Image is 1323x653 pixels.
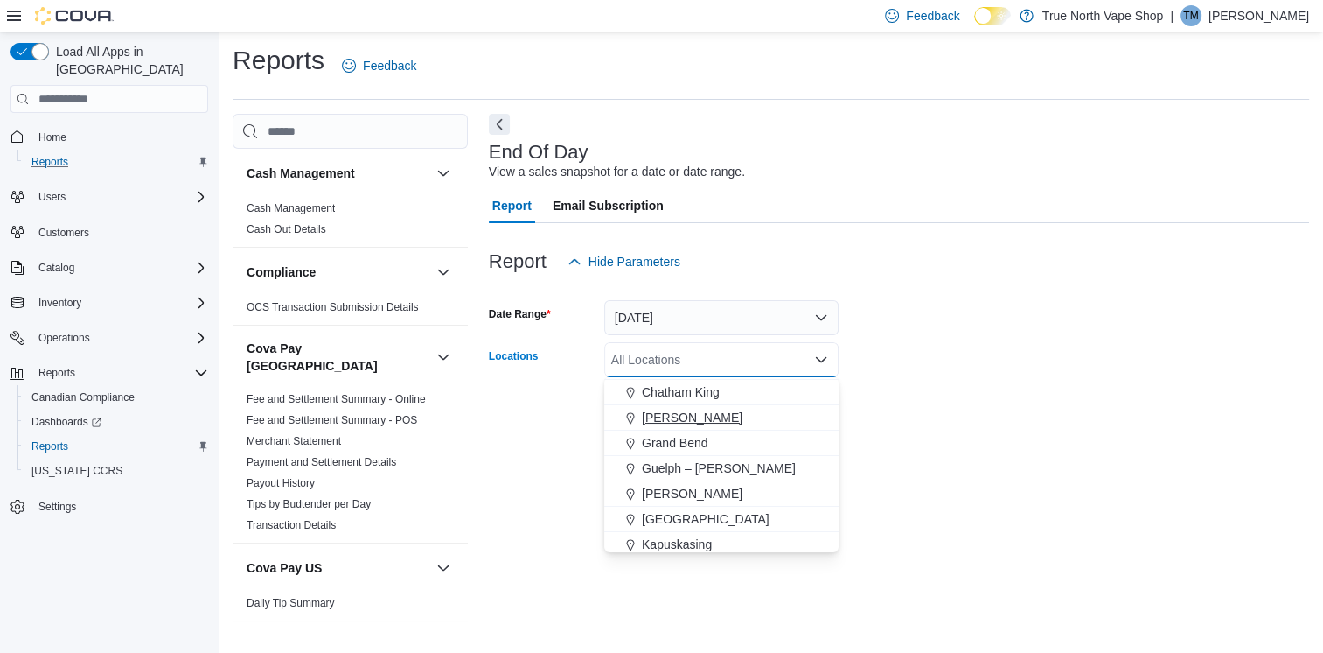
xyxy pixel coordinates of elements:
a: Feedback [335,48,423,83]
span: Payout History [247,476,315,490]
button: Reports [17,150,215,174]
button: [PERSON_NAME] [604,405,839,431]
a: Fee and Settlement Summary - POS [247,414,417,426]
button: Catalog [31,257,81,278]
span: TM [1183,5,1198,26]
button: Operations [3,326,215,350]
a: Payout History [247,477,315,489]
p: True North Vape Shop [1042,5,1164,26]
button: Inventory [31,292,88,313]
button: Reports [3,361,215,385]
a: Transaction Details [247,519,336,531]
span: Dashboards [24,411,208,432]
span: Catalog [31,257,208,278]
span: Inventory [31,292,208,313]
button: Cova Pay [GEOGRAPHIC_DATA] [433,347,454,368]
span: Customers [38,226,89,240]
span: Home [31,125,208,147]
button: Cova Pay US [433,558,454,579]
span: Users [38,190,66,204]
a: Daily Tip Summary [247,597,335,609]
a: Canadian Compliance [24,387,142,408]
span: [PERSON_NAME] [642,485,742,502]
button: Settings [3,494,215,519]
p: | [1170,5,1173,26]
span: Dark Mode [974,25,975,26]
a: Home [31,127,73,148]
a: Payment and Settlement Details [247,456,396,468]
a: Cash Out Details [247,223,326,235]
a: Settings [31,496,83,517]
span: Operations [31,327,208,348]
button: Operations [31,327,97,348]
button: Guelph – [PERSON_NAME] [604,456,839,481]
span: Tips by Budtender per Day [247,497,371,511]
span: [GEOGRAPHIC_DATA] [642,510,769,528]
span: Feedback [363,57,416,74]
nav: Complex example [10,116,208,565]
button: [US_STATE] CCRS [17,459,215,483]
button: Reports [31,362,82,383]
span: Merchant Statement [247,434,341,448]
span: Grand Bend [642,434,708,452]
button: Next [489,114,510,135]
span: Customers [31,221,208,243]
span: Fee and Settlement Summary - POS [247,413,417,427]
a: Reports [24,151,75,172]
span: Report [492,188,532,223]
span: Catalog [38,261,74,275]
span: Daily Tip Summary [247,596,335,610]
span: Kapuskasing [642,536,712,553]
button: Compliance [247,263,429,281]
span: Inventory [38,296,81,310]
button: Cash Management [433,163,454,184]
span: Cash Out Details [247,222,326,236]
span: Payment and Settlement Details [247,455,396,469]
span: Washington CCRS [24,460,208,481]
span: OCS Transaction Submission Details [247,300,419,314]
span: Cash Management [247,201,335,215]
img: Cova [35,7,114,25]
span: [PERSON_NAME] [642,409,742,426]
a: Dashboards [24,411,108,432]
button: Cash Management [247,165,429,182]
p: [PERSON_NAME] [1208,5,1309,26]
a: OCS Transaction Submission Details [247,301,419,313]
span: Feedback [906,7,959,25]
label: Locations [489,349,539,363]
h3: Compliance [247,263,316,281]
a: [US_STATE] CCRS [24,460,129,481]
h3: End Of Day [489,142,588,163]
span: Email Subscription [553,188,664,223]
span: Fee and Settlement Summary - Online [247,392,426,406]
button: Users [3,185,215,209]
span: Reports [38,366,75,380]
span: Canadian Compliance [24,387,208,408]
a: Dashboards [17,410,215,434]
span: Reports [31,155,68,169]
div: Compliance [233,297,468,325]
div: Cova Pay US [233,593,468,621]
span: Dashboards [31,415,101,429]
button: Inventory [3,291,215,315]
div: Tasha Mahon [1180,5,1201,26]
span: Transaction Details [247,518,336,532]
div: View a sales snapshot for a date or date range. [489,163,745,181]
span: Users [31,186,208,207]
button: Customers [3,220,215,245]
button: [PERSON_NAME] [604,481,839,507]
a: Cash Management [247,202,335,214]
button: Cova Pay [GEOGRAPHIC_DATA] [247,340,429,375]
button: Chatham King [604,380,839,405]
button: [GEOGRAPHIC_DATA] [604,507,839,532]
button: Kapuskasing [604,532,839,558]
button: Close list of options [814,353,828,367]
span: Settings [31,495,208,517]
button: Catalog [3,256,215,280]
span: Reports [31,439,68,453]
a: Tips by Budtender per Day [247,498,371,510]
button: [DATE] [604,300,839,335]
span: Hide Parameters [588,253,680,270]
h3: Cova Pay US [247,559,322,577]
